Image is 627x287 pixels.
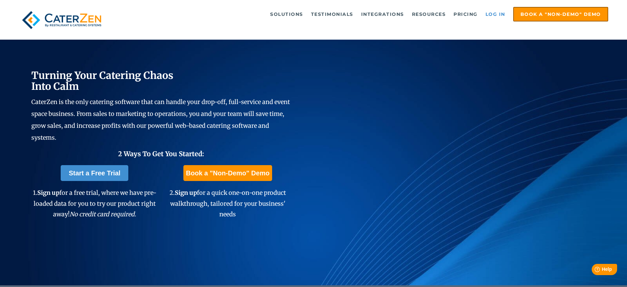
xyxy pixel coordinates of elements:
em: No credit card required. [70,210,136,218]
iframe: Help widget launcher [568,261,620,280]
a: Integrations [358,8,407,21]
a: Book a "Non-Demo" Demo [513,7,608,21]
a: Solutions [267,8,306,21]
span: Turning Your Catering Chaos Into Calm [31,69,173,92]
span: Sign up [175,189,197,197]
span: 1. for a free trial, where we have pre-loaded data for you to try our product right away! [33,189,156,218]
a: Pricing [450,8,481,21]
a: Testimonials [308,8,357,21]
img: caterzen [19,7,105,33]
span: Sign up [37,189,59,197]
a: Start a Free Trial [61,165,128,181]
span: CaterZen is the only catering software that can handle your drop-off, full-service and event spac... [31,98,290,141]
a: Resources [409,8,449,21]
div: Navigation Menu [119,7,608,21]
a: Book a "Non-Demo" Demo [183,165,272,181]
span: 2 Ways To Get You Started: [118,150,204,158]
a: Log in [482,8,509,21]
span: 2. for a quick one-on-one product walkthrough, tailored for your business' needs [170,189,286,218]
